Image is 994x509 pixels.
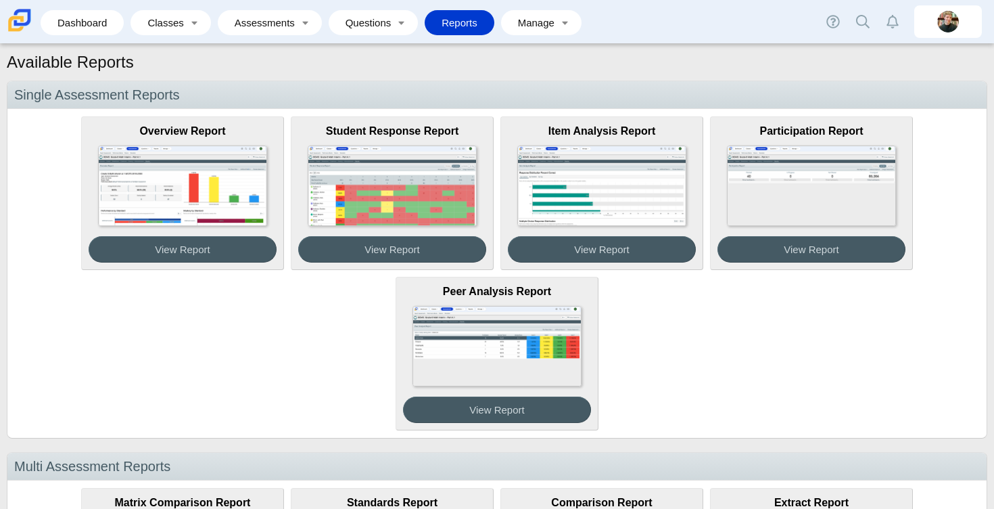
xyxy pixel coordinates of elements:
span: View Report [364,244,419,255]
a: Questions [335,10,392,35]
button: View Report [403,397,591,423]
a: Manage [508,10,556,35]
a: Overview Report View Report [81,116,284,270]
button: View Report [508,236,696,263]
a: Assessments [224,10,296,35]
a: Peer Analysis Report View Report [396,277,598,430]
span: View Report [155,244,210,255]
button: View Report [89,236,277,263]
img: Carmen School of Science & Technology [5,6,34,35]
div: Multi Assessment Reports [7,453,987,481]
a: Participation Report View Report [710,116,913,270]
span: View Report [784,244,838,255]
div: Student Response Report [298,124,486,139]
img: report-item-analysis-v2.png [517,146,686,226]
a: Student Response Report View Report [291,116,494,270]
div: Participation Report [717,124,905,139]
img: report-overview-v2.png [98,146,267,226]
span: View Report [574,244,629,255]
a: Item Analysis Report View Report [500,116,703,270]
a: Carmen School of Science & Technology [5,25,34,37]
div: Single Assessment Reports [7,81,987,109]
a: Classes [137,10,185,35]
img: report-participation-v2.png [727,146,896,226]
a: Toggle expanded [392,10,411,35]
div: Overview Report [89,124,277,139]
div: Item Analysis Report [508,124,696,139]
a: Dashboard [47,10,117,35]
button: View Report [298,236,486,263]
img: report-student-response-v2.png [308,146,477,226]
span: View Report [469,404,524,416]
a: Toggle expanded [185,10,204,35]
a: Reports [431,10,488,35]
img: report-peer-analysis-v2.png [412,306,582,386]
button: View Report [717,236,905,263]
a: Toggle expanded [556,10,575,35]
a: Alerts [878,7,907,37]
div: Peer Analysis Report [403,284,591,299]
h1: Available Reports [7,51,134,74]
img: claire.ingram.IIKNvd [937,11,959,32]
a: claire.ingram.IIKNvd [914,5,982,38]
a: Toggle expanded [296,10,315,35]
